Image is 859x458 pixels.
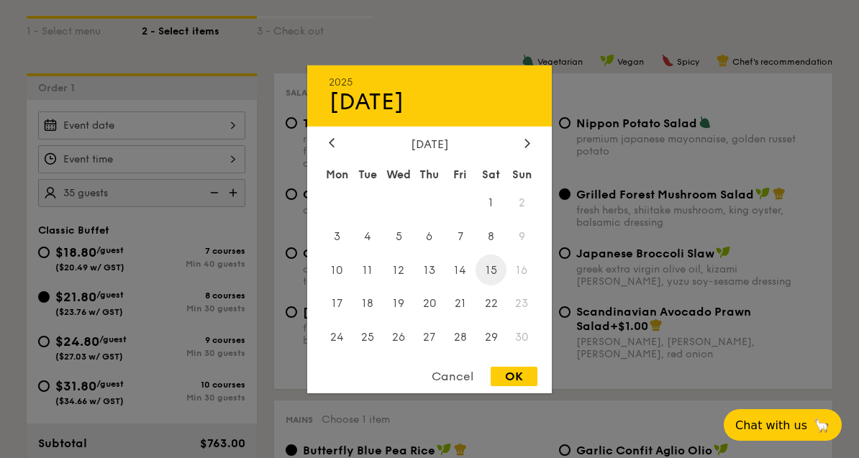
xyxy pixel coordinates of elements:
[383,322,414,353] span: 26
[476,288,506,319] span: 22
[383,161,414,187] div: Wed
[353,161,383,187] div: Tue
[506,161,537,187] div: Sun
[329,137,530,150] div: [DATE]
[445,322,476,353] span: 28
[383,288,414,319] span: 19
[414,221,445,252] span: 6
[329,75,530,88] div: 2025
[813,417,830,434] span: 🦙
[506,221,537,252] span: 9
[353,322,383,353] span: 25
[476,187,506,218] span: 1
[476,221,506,252] span: 8
[417,367,488,386] div: Cancel
[322,322,353,353] span: 24
[445,288,476,319] span: 21
[476,255,506,285] span: 15
[322,161,353,187] div: Mon
[445,161,476,187] div: Fri
[353,255,383,285] span: 11
[491,367,537,386] div: OK
[445,255,476,285] span: 14
[414,288,445,319] span: 20
[735,418,807,432] span: Chat with us
[445,221,476,252] span: 7
[383,255,414,285] span: 12
[506,322,537,353] span: 30
[383,221,414,252] span: 5
[322,288,353,319] span: 17
[353,288,383,319] span: 18
[506,187,537,218] span: 2
[353,221,383,252] span: 4
[476,161,506,187] div: Sat
[414,322,445,353] span: 27
[322,221,353,252] span: 3
[506,288,537,319] span: 23
[414,255,445,285] span: 13
[414,161,445,187] div: Thu
[322,255,353,285] span: 10
[506,255,537,285] span: 16
[476,322,506,353] span: 29
[724,409,842,441] button: Chat with us🦙
[329,88,530,115] div: [DATE]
